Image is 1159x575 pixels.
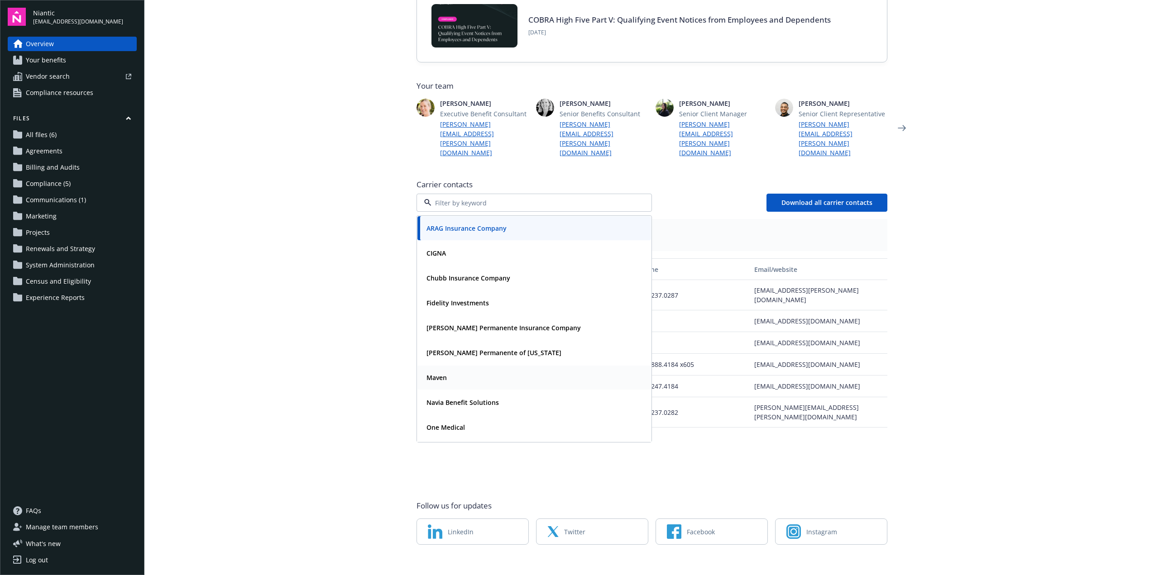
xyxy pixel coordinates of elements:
[8,69,137,84] a: Vendor search
[635,397,751,428] div: 515.237.0282
[424,226,880,234] span: Plan types
[751,354,887,375] div: [EMAIL_ADDRESS][DOMAIN_NAME]
[895,121,909,135] a: Next
[8,520,137,534] a: Manage team members
[560,99,648,108] span: [PERSON_NAME]
[26,209,57,223] span: Marketing
[26,160,80,175] span: Billing and Audits
[26,176,71,191] span: Compliance (5)
[806,527,837,537] span: Instagram
[8,8,26,26] img: navigator-logo.svg
[536,518,648,545] a: Twitter
[33,8,123,18] span: Niantic
[424,234,880,244] span: Identity Theft - (19011), Legal Services - (19011)
[417,81,887,91] span: Your team
[8,160,137,175] a: Billing and Audits
[8,144,137,158] a: Agreements
[8,53,137,67] a: Your benefits
[751,310,887,332] div: [EMAIL_ADDRESS][DOMAIN_NAME]
[564,527,585,537] span: Twitter
[440,99,529,108] span: [PERSON_NAME]
[417,99,435,117] img: photo
[8,242,137,256] a: Renewals and Strategy
[560,119,648,157] a: [PERSON_NAME][EMAIL_ADDRESS][PERSON_NAME][DOMAIN_NAME]
[751,258,887,280] button: Email/website
[426,224,507,233] strong: ARAG Insurance Company
[679,109,768,119] span: Senior Client Manager
[528,29,831,37] span: [DATE]
[26,520,98,534] span: Manage team members
[8,225,137,240] a: Projects
[751,397,887,428] div: [PERSON_NAME][EMAIL_ADDRESS][PERSON_NAME][DOMAIN_NAME]
[635,280,751,310] div: 515.237.0287
[638,265,747,274] div: Phone
[431,4,517,48] img: BLOG-Card Image - Compliance - COBRA High Five Pt 5 - 09-11-25.jpg
[751,375,887,397] div: [EMAIL_ADDRESS][DOMAIN_NAME]
[8,86,137,100] a: Compliance resources
[33,8,137,26] button: Niantic[EMAIL_ADDRESS][DOMAIN_NAME]
[26,86,93,100] span: Compliance resources
[799,99,887,108] span: [PERSON_NAME]
[26,69,70,84] span: Vendor search
[8,504,137,518] a: FAQs
[426,274,510,282] strong: Chubb Insurance Company
[26,290,85,305] span: Experience Reports
[26,128,57,142] span: All files (6)
[8,114,137,126] button: Files
[799,119,887,157] a: [PERSON_NAME][EMAIL_ADDRESS][PERSON_NAME][DOMAIN_NAME]
[26,258,95,272] span: System Administration
[426,299,489,307] strong: Fidelity Investments
[417,179,887,190] span: Carrier contacts
[687,527,715,537] span: Facebook
[426,323,581,332] strong: [PERSON_NAME] Permanente Insurance Company
[679,99,768,108] span: [PERSON_NAME]
[751,332,887,354] div: [EMAIL_ADDRESS][DOMAIN_NAME]
[8,37,137,51] a: Overview
[426,348,561,357] strong: [PERSON_NAME] Permanente of [US_STATE]
[431,198,633,208] input: Filter by keyword
[754,265,883,274] div: Email/website
[775,518,887,545] a: Instagram
[417,500,492,511] span: Follow us for updates
[426,423,465,432] strong: One Medical
[26,504,41,518] span: FAQs
[8,258,137,272] a: System Administration
[679,119,768,157] a: [PERSON_NAME][EMAIL_ADDRESS][PERSON_NAME][DOMAIN_NAME]
[26,193,86,207] span: Communications (1)
[635,375,751,397] div: 800.247.4184
[8,176,137,191] a: Compliance (5)
[26,53,66,67] span: Your benefits
[26,274,91,289] span: Census and Eligibility
[33,18,123,26] span: [EMAIL_ADDRESS][DOMAIN_NAME]
[440,109,529,119] span: Executive Benefit Consultant
[766,194,887,212] button: Download all carrier contacts
[656,99,674,117] img: photo
[26,242,95,256] span: Renewals and Strategy
[8,290,137,305] a: Experience Reports
[26,144,62,158] span: Agreements
[8,193,137,207] a: Communications (1)
[448,527,474,537] span: LinkedIn
[426,249,446,257] strong: CIGNA
[799,109,887,119] span: Senior Client Representative
[26,553,48,567] div: Log out
[417,518,529,545] a: LinkedIn
[635,258,751,280] button: Phone
[635,354,751,375] div: 800.888.4184 x605
[781,198,872,207] span: Download all carrier contacts
[426,398,499,407] strong: Navia Benefit Solutions
[536,99,554,117] img: photo
[26,539,61,548] span: What ' s new
[440,119,529,157] a: [PERSON_NAME][EMAIL_ADDRESS][PERSON_NAME][DOMAIN_NAME]
[8,209,137,223] a: Marketing
[751,280,887,310] div: [EMAIL_ADDRESS][PERSON_NAME][DOMAIN_NAME]
[528,14,831,25] a: COBRA High Five Part V: Qualifying Event Notices from Employees and Dependents
[560,109,648,119] span: Senior Benefits Consultant
[26,225,50,240] span: Projects
[8,274,137,289] a: Census and Eligibility
[26,37,54,51] span: Overview
[8,128,137,142] a: All files (6)
[8,539,75,548] button: What's new
[426,373,447,382] strong: Maven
